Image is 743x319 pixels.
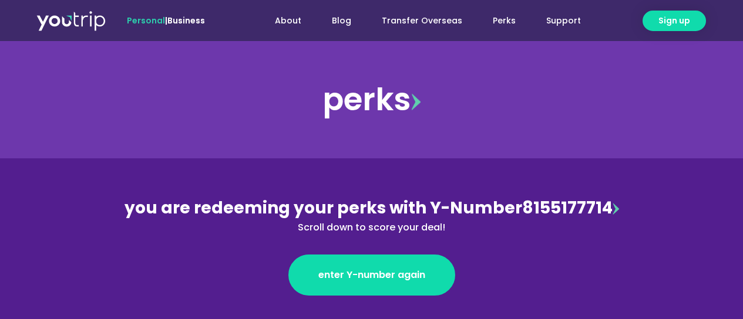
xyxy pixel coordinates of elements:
[117,220,627,235] div: Scroll down to score your deal!
[318,268,425,282] span: enter Y-number again
[317,10,367,32] a: Blog
[478,10,531,32] a: Perks
[531,10,596,32] a: Support
[125,196,522,219] span: you are redeeming your perks with Y-Number
[127,15,205,26] span: |
[127,15,165,26] span: Personal
[367,10,478,32] a: Transfer Overseas
[288,254,455,296] a: enter Y-number again
[117,196,627,235] div: 8155177714
[658,15,690,27] span: Sign up
[260,10,317,32] a: About
[167,15,205,26] a: Business
[643,11,706,31] a: Sign up
[237,10,596,32] nav: Menu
